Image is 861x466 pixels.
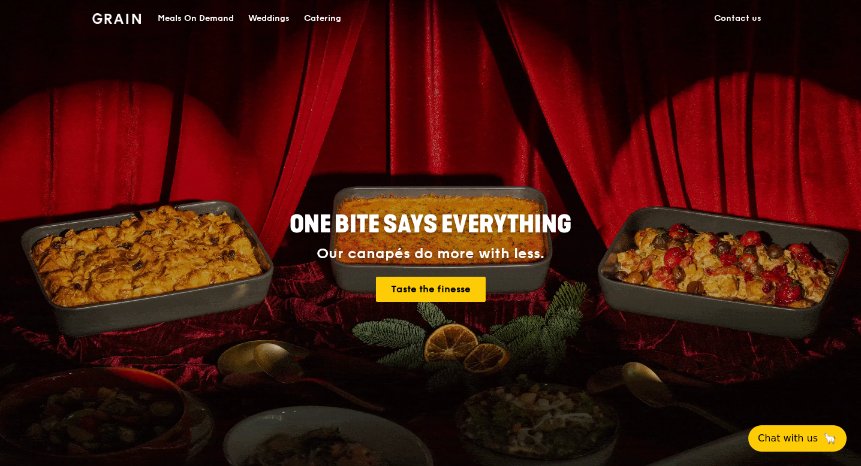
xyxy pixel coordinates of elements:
[241,1,297,37] a: Weddings
[748,425,847,452] button: Chat with us🦙
[290,210,571,239] span: ONE BITE SAYS EVERYTHING
[304,1,341,37] div: Catering
[823,431,837,446] span: 🦙
[376,277,486,302] a: Taste the finesse
[248,1,290,37] div: Weddings
[215,246,646,262] div: Our canapés do more with less.
[758,431,818,446] span: Chat with us
[158,1,234,37] div: Meals On Demand
[707,1,769,37] a: Contact us
[92,13,141,24] img: Grain
[297,1,348,37] a: Catering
